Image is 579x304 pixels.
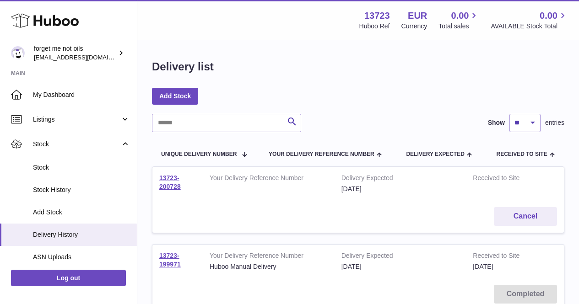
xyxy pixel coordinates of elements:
a: 0.00 Total sales [438,10,479,31]
a: Log out [11,270,126,286]
div: forget me not oils [34,44,116,62]
button: Cancel [494,207,557,226]
span: Total sales [438,22,479,31]
a: Add Stock [152,88,198,104]
span: My Dashboard [33,91,130,99]
span: Stock [33,163,130,172]
span: Stock [33,140,120,149]
a: 13723-200728 [159,174,181,190]
strong: Your Delivery Reference Number [210,174,328,185]
strong: Delivery Expected [341,174,460,185]
span: Listings [33,115,120,124]
img: forgetmenothf@gmail.com [11,46,25,60]
div: [DATE] [341,262,460,271]
div: [DATE] [341,185,460,193]
span: 0.00 [540,10,557,22]
h1: Delivery list [152,59,214,74]
span: Unique Delivery Number [161,151,237,157]
span: entries [545,118,564,127]
a: 0.00 AVAILABLE Stock Total [491,10,568,31]
span: [EMAIL_ADDRESS][DOMAIN_NAME] [34,53,135,61]
span: AVAILABLE Stock Total [491,22,568,31]
span: ASN Uploads [33,253,130,261]
span: Your Delivery Reference Number [269,151,374,157]
span: [DATE] [473,263,493,270]
span: Delivery History [33,230,130,239]
div: Currency [401,22,427,31]
div: Huboo Ref [359,22,390,31]
label: Show [488,118,505,127]
strong: EUR [408,10,427,22]
div: Huboo Manual Delivery [210,262,328,271]
span: Add Stock [33,208,130,217]
span: Received to Site [497,151,547,157]
strong: Received to Site [473,174,533,185]
strong: Your Delivery Reference Number [210,251,328,262]
a: 13723-199971 [159,252,181,268]
strong: Received to Site [473,251,533,262]
strong: 13723 [364,10,390,22]
span: 0.00 [451,10,469,22]
span: Stock History [33,186,130,194]
span: Delivery Expected [406,151,464,157]
strong: Delivery Expected [341,251,460,262]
